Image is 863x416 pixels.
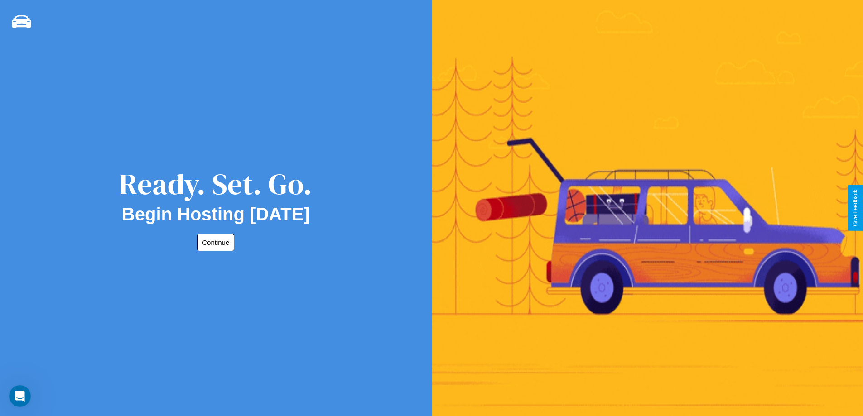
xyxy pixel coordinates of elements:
iframe: Intercom live chat [9,385,31,407]
div: Give Feedback [852,190,858,226]
h2: Begin Hosting [DATE] [122,204,310,225]
button: Continue [197,234,234,251]
div: Ready. Set. Go. [119,164,312,204]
